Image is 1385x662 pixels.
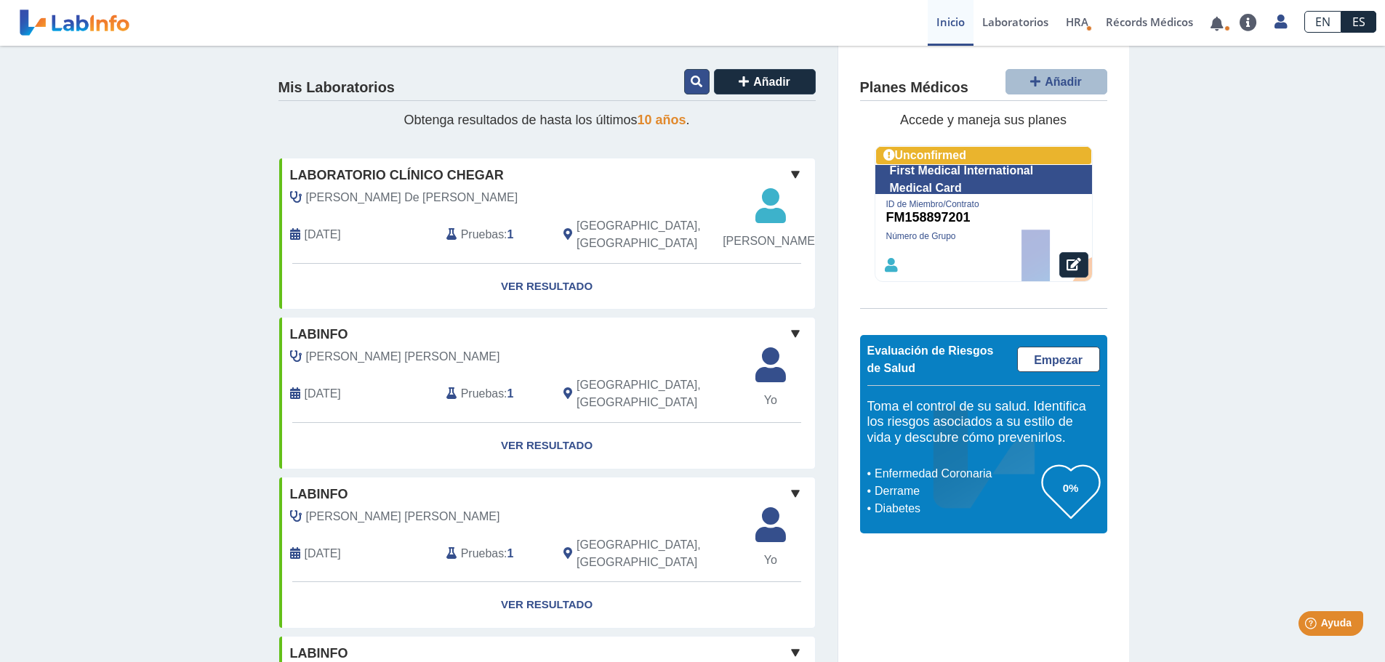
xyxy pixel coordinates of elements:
span: Añadir [753,76,790,88]
h5: Toma el control de su salud. Identifica los riesgos asociados a su estilo de vida y descubre cómo... [867,399,1100,446]
b: 1 [507,387,514,400]
div: : [435,376,553,411]
span: Laboratorio Clínico Chegar [290,166,504,185]
li: Derrame [871,483,1042,500]
span: Cabrera De La Mata, Luis [306,189,518,206]
a: EN [1304,11,1341,33]
div: : [435,536,553,571]
a: ES [1341,11,1376,33]
span: Rio Grande, PR [577,536,737,571]
b: 1 [507,547,514,560]
span: [PERSON_NAME] [723,233,818,250]
span: 2020-12-09 [305,385,341,403]
div: : [435,217,553,252]
span: Obtenga resultados de hasta los últimos . [404,113,689,127]
span: labinfo [290,325,348,344]
span: Accede y maneja sus planes [900,113,1067,127]
span: Pruebas [461,385,504,403]
button: Añadir [1005,69,1107,94]
li: Enfermedad Coronaria [871,465,1042,483]
span: Pruebas [461,226,504,243]
li: Diabetes [871,500,1042,517]
a: Ver Resultado [279,423,815,469]
h4: Planes Médicos [860,79,968,97]
span: labinfo [290,485,348,504]
span: 10 años [638,113,686,127]
span: 2020-11-16 [305,545,341,562]
span: Yo [747,552,795,569]
span: Cabrera Mata, Luis [306,348,500,366]
span: Añadir [1045,76,1082,88]
span: Empezar [1034,354,1083,366]
b: 1 [507,228,514,241]
a: Ver Resultado [279,264,815,310]
a: Empezar [1017,347,1100,372]
span: Evaluación de Riesgos de Salud [867,344,994,374]
span: 2021-12-27 [305,226,341,243]
span: Yo [747,392,795,409]
button: Añadir [714,69,816,94]
span: Cabrera Mata, Luis [306,508,500,525]
span: Rio Grande, PR [577,217,737,252]
span: HRA [1066,15,1088,29]
iframe: Help widget launcher [1256,605,1369,646]
h4: Mis Laboratorios [278,79,395,97]
span: Pruebas [461,545,504,562]
a: Ver Resultado [279,582,815,628]
h3: 0% [1042,479,1100,497]
span: Rio Grande, PR [577,376,737,411]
